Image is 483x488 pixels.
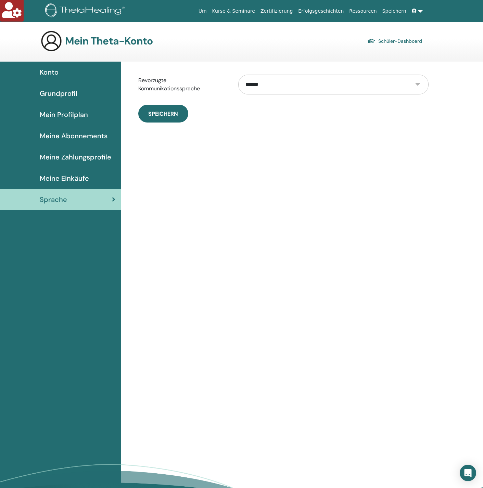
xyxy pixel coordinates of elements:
[295,5,346,17] a: Erfolgsgeschichten
[380,5,409,17] a: Speichern
[40,67,59,77] span: Konto
[346,5,379,17] a: Ressourcen
[133,74,233,95] label: Bevorzugte Kommunikationssprache
[40,110,88,120] span: Mein Profilplan
[138,105,188,123] button: Speichern
[40,30,62,52] img: generic-user-icon.jpg
[65,35,153,47] h3: Mein Theta-Konto
[460,465,476,481] div: Open Intercom Messenger
[40,152,111,162] span: Meine Zahlungsprofile
[40,131,107,141] span: Meine Abonnements
[209,5,258,17] a: Kurse & Seminare
[40,194,67,205] span: Sprache
[367,38,376,44] img: graduation-cap.svg
[148,110,178,117] span: Speichern
[40,88,77,99] span: Grundprofil
[258,5,295,17] a: Zertifizierung
[367,36,422,46] a: Schüler-Dashboard
[40,173,89,183] span: Meine Einkäufe
[196,5,209,17] a: Um
[45,3,127,19] img: logo.png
